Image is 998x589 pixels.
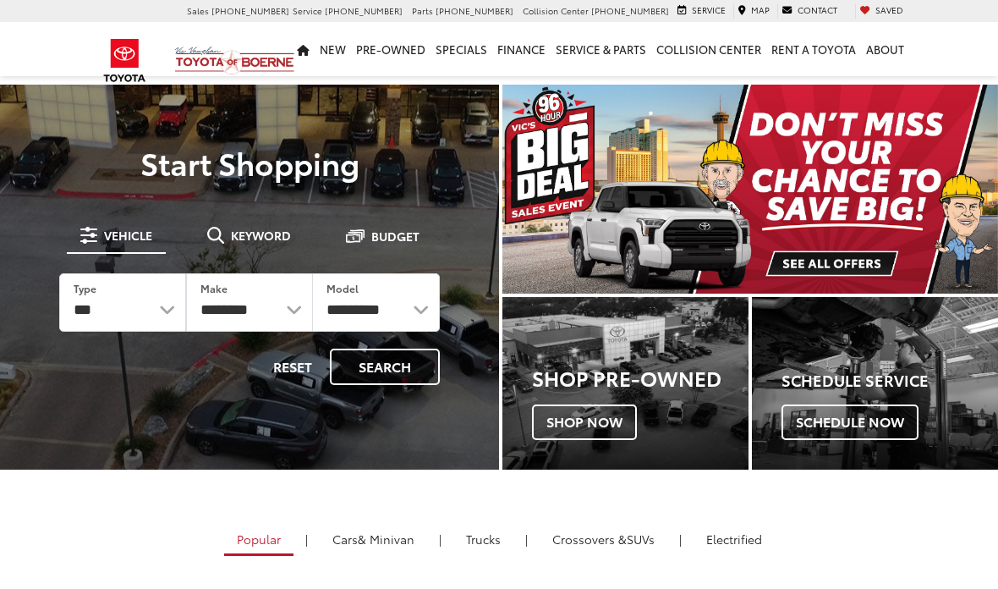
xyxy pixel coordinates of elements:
[673,4,730,19] a: Service
[777,4,842,19] a: Contact
[293,4,322,17] span: Service
[781,372,998,389] h4: Schedule Service
[766,22,861,76] a: Rent a Toyota
[435,531,446,548] li: |
[430,22,492,76] a: Specials
[231,229,291,241] span: Keyword
[502,85,998,294] section: Carousel section with vehicle pictures - may contain disclaimers.
[315,22,351,76] a: New
[259,349,326,385] button: Reset
[104,229,152,241] span: Vehicle
[502,85,998,294] img: Big Deal Sales Event
[523,4,589,17] span: Collision Center
[861,22,909,76] a: About
[320,525,427,553] a: Cars
[292,22,315,76] a: Home
[752,297,998,470] a: Schedule Service Schedule Now
[371,230,419,242] span: Budget
[224,525,293,556] a: Popular
[492,22,551,76] a: Finance
[502,297,748,470] div: Toyota
[325,4,403,17] span: [PHONE_NUMBER]
[200,281,228,295] label: Make
[591,4,669,17] span: [PHONE_NUMBER]
[551,22,651,76] a: Service & Parts: Opens in a new tab
[694,525,775,553] a: Electrified
[74,281,96,295] label: Type
[351,22,430,76] a: Pre-Owned
[532,366,748,388] h3: Shop Pre-Owned
[521,531,532,548] li: |
[436,4,513,17] span: [PHONE_NUMBER]
[301,531,312,548] li: |
[752,297,998,470] div: Toyota
[875,3,903,16] span: Saved
[781,405,918,440] span: Schedule Now
[675,531,686,548] li: |
[798,3,837,16] span: Contact
[174,46,295,75] img: Vic Vaughan Toyota of Boerne
[326,281,359,295] label: Model
[751,3,770,16] span: Map
[692,3,726,16] span: Service
[187,4,209,17] span: Sales
[651,22,766,76] a: Collision Center
[502,85,998,294] div: carousel slide number 1 of 1
[552,531,627,548] span: Crossovers &
[93,33,156,88] img: Toyota
[412,4,433,17] span: Parts
[453,525,513,553] a: Trucks
[532,405,637,440] span: Shop Now
[855,4,908,19] a: My Saved Vehicles
[330,349,440,385] button: Search
[540,525,667,553] a: SUVs
[733,4,774,19] a: Map
[502,297,748,470] a: Shop Pre-Owned Shop Now
[211,4,289,17] span: [PHONE_NUMBER]
[358,531,414,548] span: & Minivan
[36,146,463,179] p: Start Shopping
